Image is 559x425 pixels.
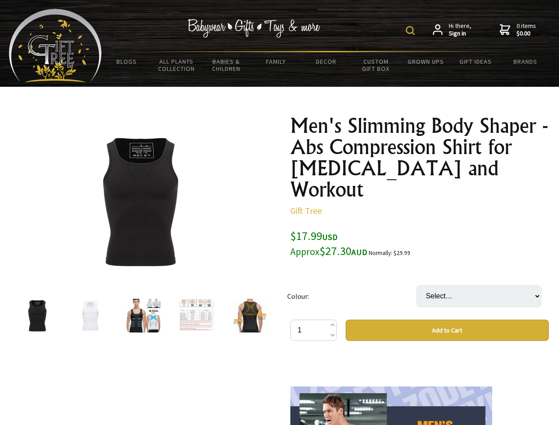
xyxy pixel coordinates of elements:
img: product search [406,26,415,35]
a: Grown Ups [401,52,451,71]
h1: Men's Slimming Body Shaper - Abs Compression Shirt for [MEDICAL_DATA] and Workout [290,115,549,200]
a: Brands [501,52,551,71]
span: $17.99 $27.30 [290,228,367,258]
img: Men's Slimming Body Shaper - Abs Compression Shirt for Gynecomastia and Workout [71,132,209,270]
a: Hi there,Sign in [433,22,471,38]
a: Custom Gift Box [351,52,401,78]
a: Family [251,52,301,71]
button: Add to Cart [346,320,549,341]
small: Normally: $29.99 [369,249,410,257]
img: Men's Slimming Body Shaper - Abs Compression Shirt for Gynecomastia and Workout [233,299,266,332]
a: Decor [301,52,351,71]
a: All Plants Collection [152,52,202,78]
a: BLOGS [102,52,152,71]
strong: $0.00 [517,30,536,38]
a: Gift Tree [290,205,322,216]
span: 0 items [517,22,536,38]
a: Gift Ideas [451,52,501,71]
span: AUD [351,247,367,257]
strong: Sign in [449,30,471,38]
img: Babyware - Gifts - Toys and more... [9,9,102,82]
img: Men's Slimming Body Shaper - Abs Compression Shirt for Gynecomastia and Workout [20,299,54,332]
img: Babywear - Gifts - Toys & more [188,19,320,38]
img: Men's Slimming Body Shaper - Abs Compression Shirt for Gynecomastia and Workout [180,299,213,332]
a: 0 items$0.00 [500,22,536,38]
a: Babies & Children [201,52,251,78]
img: Men's Slimming Body Shaper - Abs Compression Shirt for Gynecomastia and Workout [127,299,160,332]
img: Men's Slimming Body Shaper - Abs Compression Shirt for Gynecomastia and Workout [73,299,107,332]
small: Approx [290,246,320,258]
td: Colour: [287,273,416,320]
span: USD [322,232,338,242]
span: Hi there, [449,22,471,38]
